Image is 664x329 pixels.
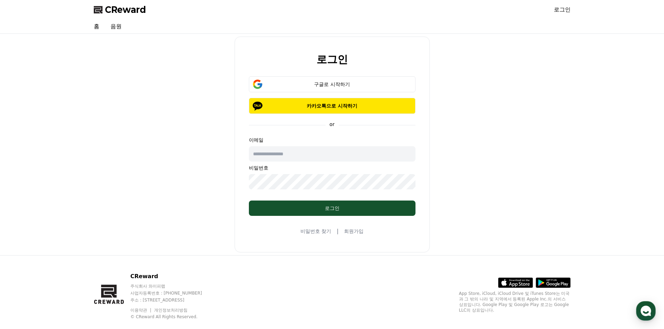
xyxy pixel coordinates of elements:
[263,205,402,212] div: 로그인
[130,297,215,303] p: 주소 : [STREET_ADDRESS]
[459,291,571,313] p: App Store, iCloud, iCloud Drive 및 iTunes Store는 미국과 그 밖의 나라 및 지역에서 등록된 Apple Inc.의 서비스 상표입니다. Goo...
[22,231,26,237] span: 홈
[105,19,127,33] a: 음원
[130,283,215,289] p: 주식회사 와이피랩
[259,81,405,88] div: 구글로 시작하기
[249,201,415,216] button: 로그인
[94,4,146,15] a: CReward
[249,76,415,92] button: 구글로 시작하기
[249,98,415,114] button: 카카오톡으로 시작하기
[337,227,338,235] span: |
[2,221,46,238] a: 홈
[90,221,134,238] a: 설정
[64,232,72,237] span: 대화
[130,272,215,281] p: CReward
[316,54,348,65] h2: 로그인
[554,6,571,14] a: 로그인
[88,19,105,33] a: 홈
[300,228,331,235] a: 비밀번호 찾기
[249,136,415,143] p: 이메일
[325,121,338,128] p: or
[249,164,415,171] p: 비밀번호
[130,290,215,296] p: 사업자등록번호 : [PHONE_NUMBER]
[130,314,215,320] p: © CReward All Rights Reserved.
[344,228,364,235] a: 회원가입
[130,308,152,313] a: 이용약관
[46,221,90,238] a: 대화
[105,4,146,15] span: CReward
[108,231,116,237] span: 설정
[259,102,405,109] p: 카카오톡으로 시작하기
[154,308,188,313] a: 개인정보처리방침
